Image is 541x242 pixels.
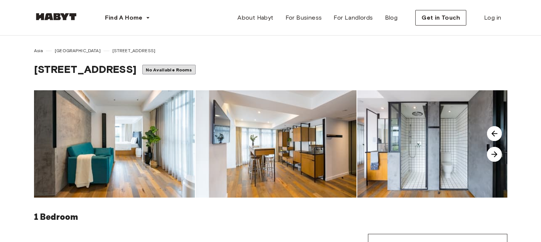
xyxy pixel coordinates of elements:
a: Log in [478,10,507,25]
span: [STREET_ADDRESS] [112,47,155,54]
img: image [357,90,518,198]
span: For Business [285,13,322,22]
span: No Available Rooms [146,67,192,73]
span: About Habyt [237,13,273,22]
button: Find A Home [99,10,156,25]
span: [GEOGRAPHIC_DATA] [55,47,101,54]
a: About Habyt [231,10,279,25]
h6: 1 Bedroom [34,209,507,225]
img: image [196,90,356,198]
img: image-carousel-arrow [487,147,502,162]
a: For Business [280,10,328,25]
span: For Landlords [334,13,373,22]
img: image [34,90,195,198]
button: Get in Touch [415,10,466,26]
span: Log in [484,13,501,22]
img: image-carousel-arrow [487,126,502,141]
span: Find A Home [105,13,143,22]
span: Get in Touch [422,13,460,22]
span: [STREET_ADDRESS] [34,63,136,75]
a: Blog [379,10,404,25]
span: Asia [34,47,43,54]
img: Habyt [34,13,78,20]
span: Blog [385,13,398,22]
a: For Landlords [328,10,379,25]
